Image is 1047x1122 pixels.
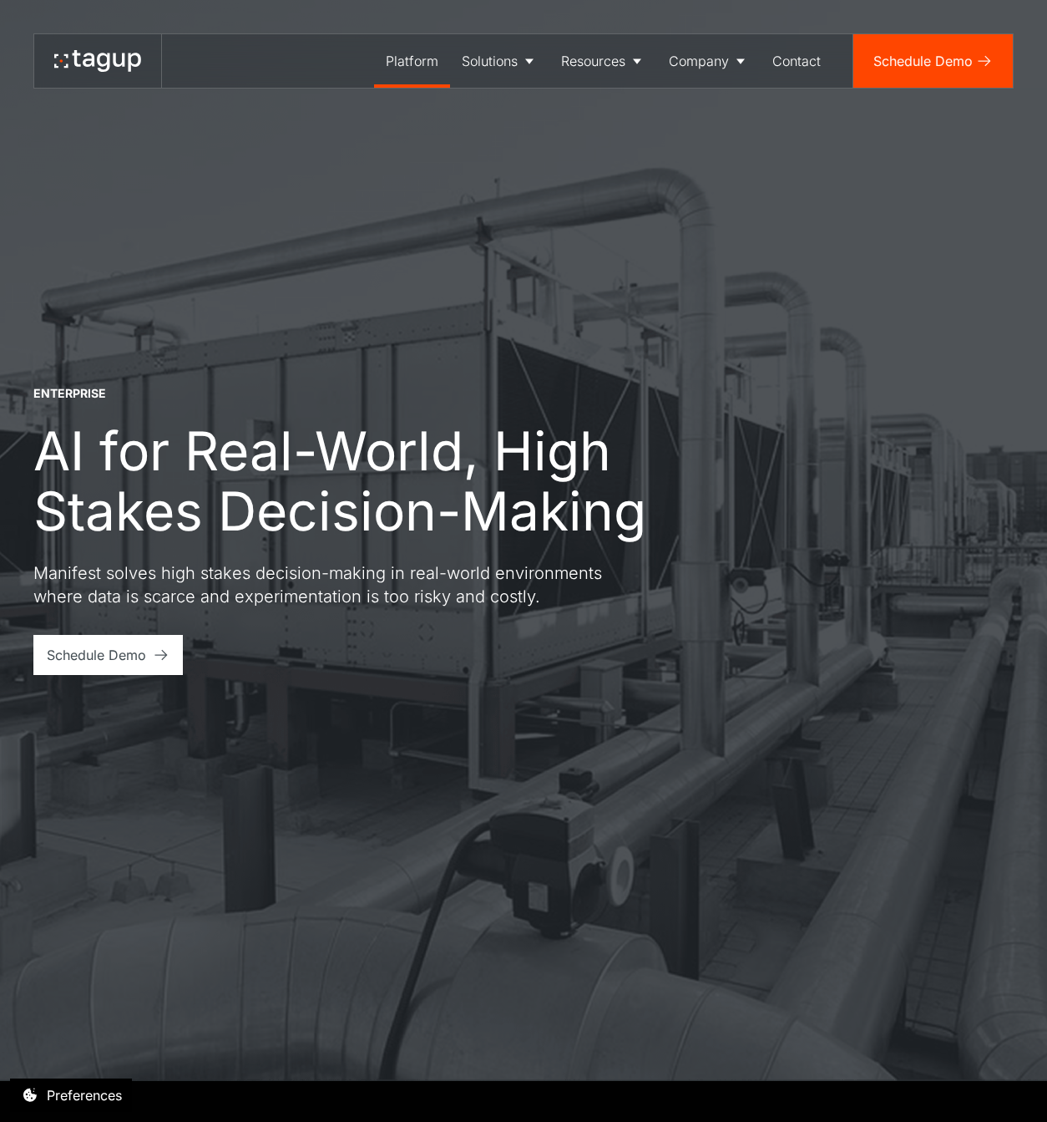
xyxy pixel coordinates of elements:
[657,34,761,88] a: Company
[33,421,735,541] h1: AI for Real-World, High Stakes Decision-Making
[853,34,1013,88] a: Schedule Demo
[462,51,518,71] div: Solutions
[549,34,657,88] a: Resources
[761,34,832,88] a: Contact
[374,34,450,88] a: Platform
[33,385,106,402] div: ENTERPRISE
[772,51,821,71] div: Contact
[386,51,438,71] div: Platform
[47,1085,122,1105] div: Preferences
[873,51,973,71] div: Schedule Demo
[47,645,146,665] div: Schedule Demo
[33,635,183,675] a: Schedule Demo
[561,51,625,71] div: Resources
[33,561,635,608] p: Manifest solves high stakes decision-making in real-world environments where data is scarce and e...
[669,51,729,71] div: Company
[450,34,549,88] a: Solutions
